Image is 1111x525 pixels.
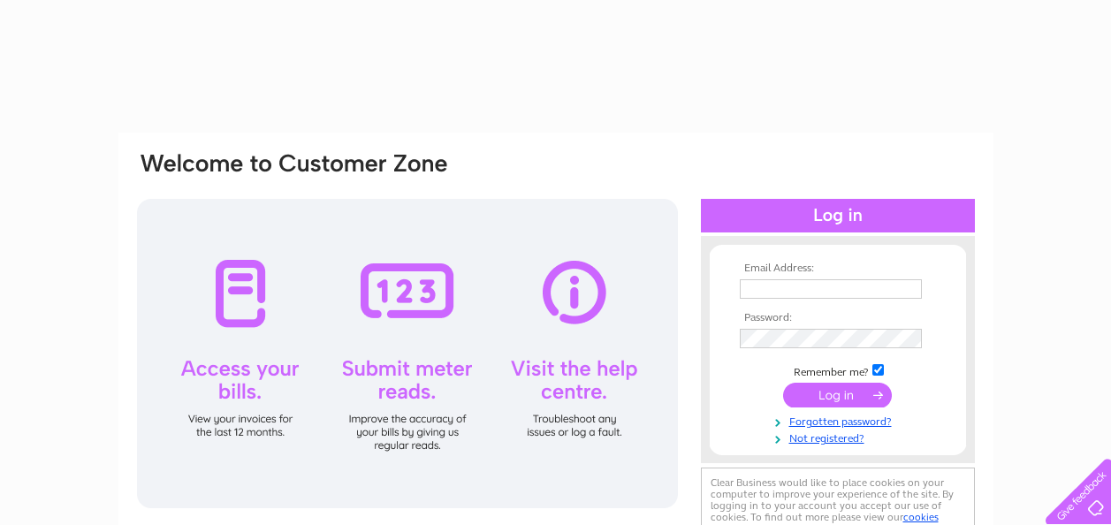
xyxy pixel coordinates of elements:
[740,429,940,445] a: Not registered?
[735,361,940,379] td: Remember me?
[735,262,940,275] th: Email Address:
[783,383,892,407] input: Submit
[735,312,940,324] th: Password:
[740,412,940,429] a: Forgotten password?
